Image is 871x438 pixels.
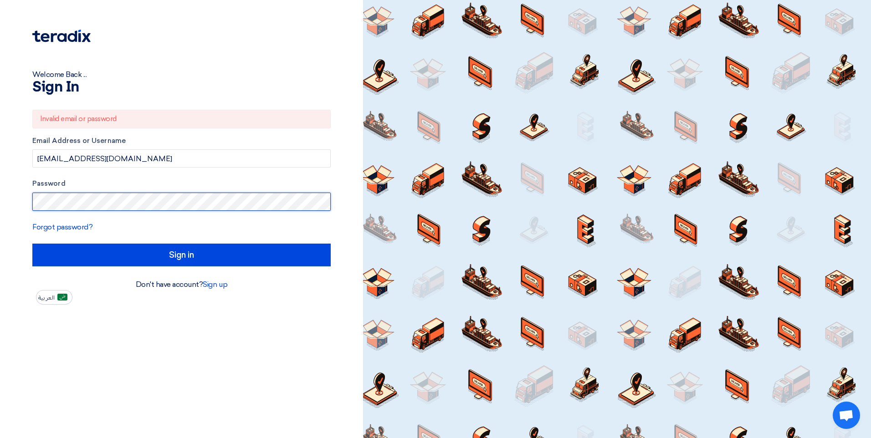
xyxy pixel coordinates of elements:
div: Invalid email or password [32,110,331,128]
label: Password [32,178,331,189]
div: Open chat [833,402,860,429]
button: العربية [36,290,72,305]
img: ar-AR.png [57,294,67,300]
div: Don't have account? [32,279,331,290]
a: Forgot password? [32,223,92,231]
div: Welcome Back ... [32,69,331,80]
a: Sign up [203,280,227,289]
input: Enter your business email or username [32,149,331,168]
img: Teradix logo [32,30,91,42]
input: Sign in [32,244,331,266]
span: العربية [38,295,55,301]
h1: Sign In [32,80,331,95]
label: Email Address or Username [32,136,331,146]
